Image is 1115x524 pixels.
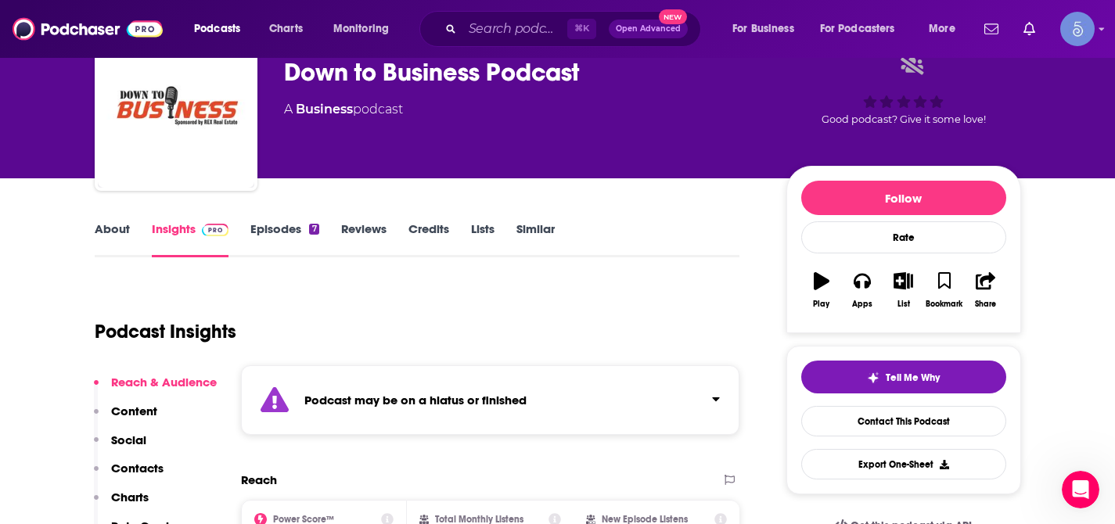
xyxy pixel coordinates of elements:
img: Down to Business Podcast [98,31,254,188]
h1: Podcast Insights [95,320,236,343]
span: Podcasts [194,18,240,40]
button: Export One-Sheet [801,449,1006,479]
strong: Podcast may be on a hiatus or finished [304,393,527,407]
button: List [883,262,923,318]
div: 7 [309,224,318,235]
img: tell me why sparkle [867,371,879,384]
button: Content [94,404,157,432]
button: Show profile menu [1060,12,1095,46]
button: open menu [322,16,409,41]
button: Apps [842,262,883,318]
button: open menu [183,16,261,41]
a: Reviews [341,221,387,257]
iframe: Intercom live chat [1062,471,1099,508]
a: Contact This Podcast [801,406,1006,436]
button: open menu [721,16,814,41]
button: Charts [94,490,149,519]
button: Play [801,262,842,318]
img: Podchaser - Follow, Share and Rate Podcasts [13,14,163,44]
p: Social [111,432,146,447]
a: Business [296,102,353,117]
a: Credits [408,221,449,257]
span: Tell Me Why [886,371,940,384]
a: Charts [259,16,312,41]
a: Show notifications dropdown [1017,16,1041,42]
section: Click to expand status details [241,365,740,435]
a: Lists [471,221,495,257]
h2: Reach [241,472,277,487]
button: open menu [918,16,975,41]
p: Reach & Audience [111,375,217,389]
div: Bookmark [926,300,962,309]
a: Similar [516,221,555,257]
img: Podchaser Pro [202,224,229,236]
span: Charts [269,18,303,40]
p: Charts [111,490,149,504]
span: New [659,9,687,24]
p: Contacts [111,461,164,476]
span: For Business [732,18,794,40]
div: Apps [852,300,872,309]
button: tell me why sparkleTell Me Why [801,361,1006,393]
a: Show notifications dropdown [978,16,1005,42]
div: Rate [801,221,1006,253]
input: Search podcasts, credits, & more... [462,16,567,41]
button: Share [965,262,1005,318]
button: Bookmark [924,262,965,318]
span: Open Advanced [616,25,681,33]
button: open menu [810,16,918,41]
button: Contacts [94,461,164,490]
span: Good podcast? Give it some love! [822,113,986,125]
span: For Podcasters [820,18,895,40]
a: About [95,221,130,257]
button: Open AdvancedNew [609,20,688,38]
div: Share [975,300,996,309]
a: InsightsPodchaser Pro [152,221,229,257]
button: Follow [801,181,1006,215]
p: Content [111,404,157,418]
a: Episodes7 [250,221,318,257]
div: Play [813,300,829,309]
span: Monitoring [333,18,389,40]
img: User Profile [1060,12,1095,46]
div: Good podcast? Give it some love! [786,42,1021,139]
span: Logged in as Spiral5-G1 [1060,12,1095,46]
span: More [929,18,955,40]
div: List [897,300,910,309]
button: Social [94,432,146,461]
div: Search podcasts, credits, & more... [434,11,716,47]
button: Reach & Audience [94,375,217,404]
span: ⌘ K [567,19,596,39]
div: A podcast [284,100,403,119]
